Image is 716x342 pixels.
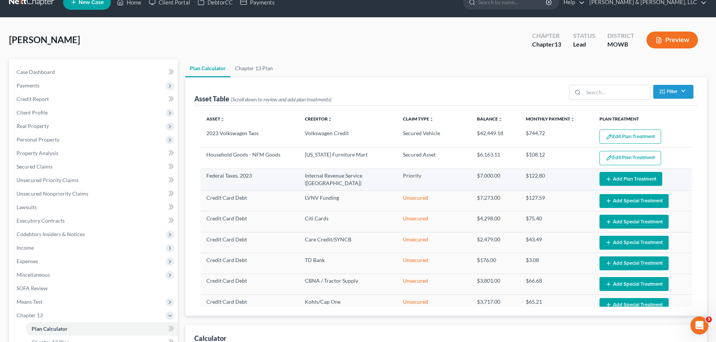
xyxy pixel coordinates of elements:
a: Secured Claims [11,160,178,173]
td: Kohls/Cap One [299,295,397,315]
td: Household Goods - NFM Goods [200,148,299,169]
td: $744.72 [520,127,593,148]
td: Credit Card Debt [200,232,299,253]
a: Claim Typeunfold_more [403,116,434,122]
td: Secured Asset [397,148,471,169]
span: Client Profile [17,109,48,116]
img: edit-pencil-c1479a1de80d8dea1e2430c2f745a3c6a07e9d7aa2eeffe225670001d78357a8.svg [606,134,612,140]
div: Chapter [532,40,561,49]
a: Credit Report [11,92,178,106]
span: Payments [17,82,39,89]
td: $43.49 [520,232,593,253]
button: Add Special Treatment [599,194,669,208]
td: Priority [397,169,471,190]
span: Property Analysis [17,150,58,156]
img: edit-pencil-c1479a1de80d8dea1e2430c2f745a3c6a07e9d7aa2eeffe225670001d78357a8.svg [606,155,612,161]
span: Real Property [17,123,49,129]
a: Case Dashboard [11,65,178,79]
div: Chapter [532,32,561,40]
span: Codebtors Insiders & Notices [17,231,85,237]
td: Unsecured [397,274,471,294]
span: Plan Calculator [32,325,68,332]
a: Assetunfold_more [206,116,225,122]
td: Internal Revenue Service ([GEOGRAPHIC_DATA]) [299,169,397,190]
td: $75.40 [520,211,593,232]
span: Miscellaneous [17,271,50,278]
a: Lawsuits [11,200,178,214]
td: TD Bank [299,253,397,274]
a: Creditorunfold_more [305,116,332,122]
a: Unsecured Priority Claims [11,173,178,187]
iframe: Intercom live chat [690,316,708,334]
span: Unsecured Priority Claims [17,177,79,183]
td: Unsecured [397,232,471,253]
button: Edit Plan Treatment [599,130,661,144]
input: Search... [583,85,650,99]
button: Edit Plan Treatment [599,151,661,165]
td: $176.00 [471,253,520,274]
a: Chapter 13 Plan [230,59,277,77]
div: Status [573,32,595,40]
a: SOFA Review [11,282,178,295]
button: Preview [646,32,698,48]
a: Property Analysis [11,146,178,160]
button: Add Special Treatment [599,215,669,229]
span: SOFA Review [17,285,48,291]
td: Secured Vehicle [397,127,471,148]
a: Unsecured Nonpriority Claims [11,187,178,200]
button: Add Special Treatment [599,298,669,312]
td: [US_STATE] Furniture Mart [299,148,397,169]
i: unfold_more [220,117,225,122]
td: Unsecured [397,253,471,274]
td: Care Credit/SYNCB [299,232,397,253]
a: Executory Contracts [11,214,178,227]
td: $42,449.18 [471,127,520,148]
a: Plan Calculator [26,322,178,336]
td: Unsecured [397,191,471,211]
td: $108.12 [520,148,593,169]
button: Add Plan Treatment [599,172,662,186]
span: [PERSON_NAME] [9,34,80,45]
td: Credit Card Debt [200,211,299,232]
a: Plan Calculator [185,59,230,77]
button: Add Special Treatment [599,277,669,291]
span: 3 [706,316,712,322]
td: $7,000.00 [471,169,520,190]
td: $127.59 [520,191,593,211]
td: Credit Card Debt [200,253,299,274]
th: Plan Treatment [593,111,692,127]
i: unfold_more [570,117,575,122]
span: Case Dashboard [17,69,55,75]
span: Credit Report [17,96,49,102]
td: $7,273.00 [471,191,520,211]
span: Lawsuits [17,204,37,210]
td: Federal Taxes, 2023 [200,169,299,190]
td: $2,479.00 [471,232,520,253]
div: Lead [573,40,595,49]
span: (Scroll down to review and add plan treatments) [231,96,332,102]
span: Income [17,244,34,251]
td: Unsecured [397,211,471,232]
span: Means Test [17,298,42,305]
td: $122.80 [520,169,593,190]
td: $3,717.00 [471,295,520,315]
span: Executory Contracts [17,217,65,224]
a: Balanceunfold_more [477,116,503,122]
td: Credit Card Debt [200,295,299,315]
span: Expenses [17,258,38,264]
td: 2023 Volkswagen Taos [200,127,299,148]
td: Credit Card Debt [200,191,299,211]
td: $4,298.00 [471,211,520,232]
button: Add Special Treatment [599,236,669,250]
i: unfold_more [328,117,332,122]
i: unfold_more [429,117,434,122]
span: Secured Claims [17,163,53,170]
a: Monthly Paymentunfold_more [526,116,575,122]
div: District [607,32,634,40]
td: CBNA / Tractor Supply [299,274,397,294]
td: $6,163.11 [471,148,520,169]
span: Personal Property [17,136,59,143]
td: Citi Cards [299,211,397,232]
td: $66.68 [520,274,593,294]
i: unfold_more [498,117,503,122]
